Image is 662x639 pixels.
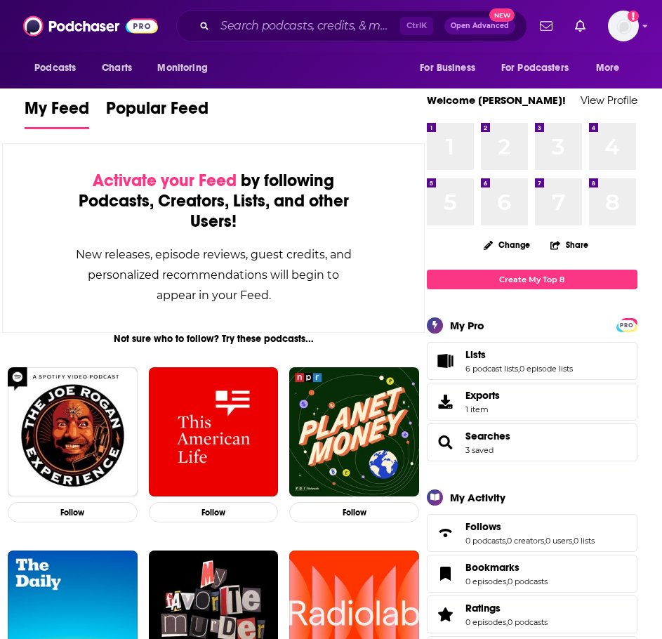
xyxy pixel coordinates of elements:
[492,55,589,81] button: open menu
[157,58,207,78] span: Monitoring
[465,430,510,442] a: Searches
[505,536,507,546] span: ,
[73,171,354,232] div: by following Podcasts, Creators, Lists, and other Users!
[93,170,237,191] span: Activate your Feed
[420,58,475,78] span: For Business
[149,502,279,522] button: Follow
[465,520,595,533] a: Follows
[427,270,637,289] a: Create My Top 8
[608,11,639,41] span: Logged in as ILATeam
[400,17,433,35] span: Ctrl K
[608,11,639,41] img: User Profile
[581,93,637,107] a: View Profile
[432,351,460,371] a: Lists
[465,348,573,361] a: Lists
[618,319,635,329] a: PRO
[506,577,508,586] span: ,
[506,617,508,627] span: ,
[518,364,519,374] span: ,
[465,577,506,586] a: 0 episodes
[432,523,460,543] a: Follows
[465,348,486,361] span: Lists
[432,564,460,584] a: Bookmarks
[465,364,518,374] a: 6 podcast lists
[534,14,558,38] a: Show notifications dropdown
[465,389,500,402] span: Exports
[102,58,132,78] span: Charts
[289,367,419,497] img: Planet Money
[432,392,460,411] span: Exports
[596,58,620,78] span: More
[432,433,460,452] a: Searches
[451,22,509,29] span: Open Advanced
[427,342,637,380] span: Lists
[444,18,515,34] button: Open AdvancedNew
[501,58,569,78] span: For Podcasters
[465,520,501,533] span: Follows
[25,55,94,81] button: open menu
[550,231,589,258] button: Share
[508,617,548,627] a: 0 podcasts
[450,491,505,504] div: My Activity
[23,13,158,39] img: Podchaser - Follow, Share and Rate Podcasts
[93,55,140,81] a: Charts
[465,602,501,614] span: Ratings
[618,320,635,331] span: PRO
[465,561,548,574] a: Bookmarks
[149,367,279,497] img: This American Life
[106,98,208,129] a: Popular Feed
[508,577,548,586] a: 0 podcasts
[410,55,493,81] button: open menu
[427,93,566,107] a: Welcome [PERSON_NAME]!
[574,536,595,546] a: 0 lists
[545,536,572,546] a: 0 users
[489,8,515,22] span: New
[465,445,494,455] a: 3 saved
[465,561,519,574] span: Bookmarks
[519,364,573,374] a: 0 episode lists
[465,602,548,614] a: Ratings
[427,423,637,461] span: Searches
[427,595,637,633] span: Ratings
[432,605,460,624] a: Ratings
[465,617,506,627] a: 0 episodes
[176,10,527,42] div: Search podcasts, credits, & more...
[544,536,545,546] span: ,
[450,319,484,332] div: My Pro
[106,98,208,127] span: Popular Feed
[25,98,89,129] a: My Feed
[572,536,574,546] span: ,
[427,383,637,421] a: Exports
[465,404,500,414] span: 1 item
[475,236,538,253] button: Change
[427,514,637,552] span: Follows
[8,367,138,497] img: The Joe Rogan Experience
[2,333,425,345] div: Not sure who to follow? Try these podcasts...
[289,502,419,522] button: Follow
[569,14,591,38] a: Show notifications dropdown
[34,58,76,78] span: Podcasts
[427,555,637,593] span: Bookmarks
[628,11,639,22] svg: Add a profile image
[25,98,89,127] span: My Feed
[465,536,505,546] a: 0 podcasts
[507,536,544,546] a: 0 creators
[73,244,354,305] div: New releases, episode reviews, guest credits, and personalized recommendations will begin to appe...
[586,55,637,81] button: open menu
[8,502,138,522] button: Follow
[215,15,400,37] input: Search podcasts, credits, & more...
[608,11,639,41] button: Show profile menu
[147,55,225,81] button: open menu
